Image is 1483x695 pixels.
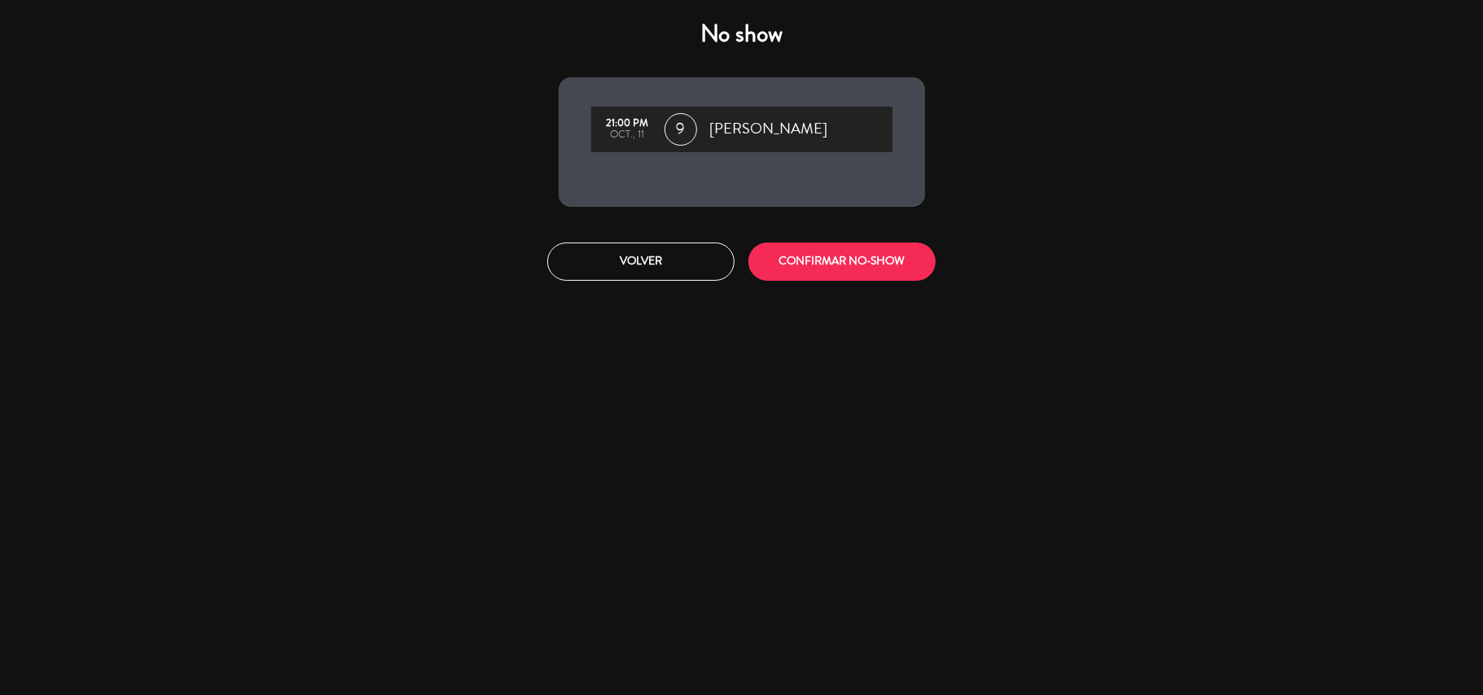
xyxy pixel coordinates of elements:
[599,129,656,141] div: oct., 11
[710,117,828,142] span: [PERSON_NAME]
[599,118,656,129] div: 21:00 PM
[748,243,936,281] button: CONFIRMAR NO-SHOW
[559,20,925,49] h4: No show
[665,113,697,146] span: 9
[547,243,735,281] button: Volver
